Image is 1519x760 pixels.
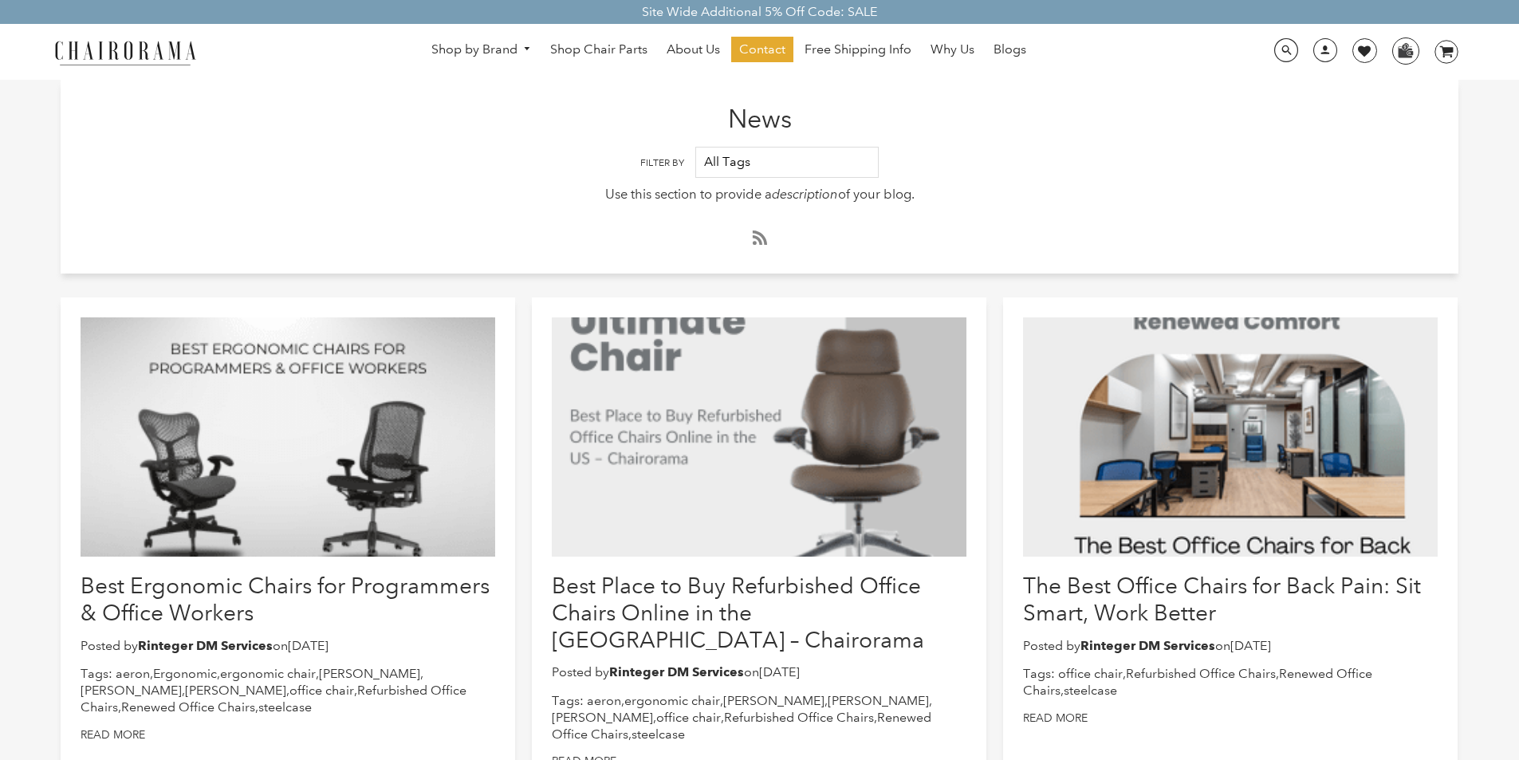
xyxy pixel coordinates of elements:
a: Renewed Office Chairs [1023,666,1372,698]
a: Why Us [923,37,982,62]
span: Shop Chair Parts [550,41,647,58]
a: [PERSON_NAME] [81,683,182,698]
span: Tags: [81,666,112,681]
a: Best Ergonomic Chairs for Programmers & Office Workers [81,573,490,626]
strong: Rinteger DM Services [609,664,744,679]
a: office chair [1058,666,1123,681]
a: [PERSON_NAME] [552,710,653,725]
span: Why Us [931,41,974,58]
a: office chair [656,710,721,725]
em: description [772,186,838,203]
a: Renewed Office Chairs [121,699,255,715]
a: Renewed Office Chairs [552,710,931,742]
time: [DATE] [288,638,329,653]
a: [PERSON_NAME] [723,693,824,708]
a: Refurbished Office Chairs [1126,666,1276,681]
img: WhatsApp_Image_2024-07-12_at_16.23.01.webp [1393,38,1418,62]
li: , , , , , , , , [552,693,966,742]
p: Posted by on [1023,638,1438,655]
a: steelcase [258,699,312,715]
p: Use this section to provide a of your blog. [200,184,1318,205]
a: [PERSON_NAME] [828,693,929,708]
a: office chair [289,683,354,698]
time: [DATE] [1230,638,1271,653]
a: ergonomic chair [624,693,720,708]
a: The Best Office Chairs for Back Pain: Sit Smart, Work Better [1023,573,1421,626]
nav: DesktopNavigation [273,37,1185,66]
a: aeron [116,666,150,681]
span: Free Shipping Info [805,41,911,58]
li: , , , [1023,666,1438,699]
time: [DATE] [759,664,800,679]
a: steelcase [632,727,685,742]
span: Tags: [1023,666,1055,681]
li: , , , , , , , , , [81,666,495,715]
label: Filter By [640,157,684,169]
a: Contact [731,37,793,62]
a: [PERSON_NAME] [319,666,420,681]
p: Posted by on [81,638,495,655]
a: About Us [659,37,728,62]
span: Contact [739,41,785,58]
a: steelcase [1064,683,1117,698]
a: Blogs [986,37,1034,62]
strong: Rinteger DM Services [1080,638,1215,653]
a: Read more [1023,711,1088,725]
a: Ergonomic [153,666,217,681]
a: [PERSON_NAME] [185,683,286,698]
p: Posted by on [552,664,966,681]
span: About Us [667,41,720,58]
a: Shop Chair Parts [542,37,655,62]
a: Shop by Brand [423,37,540,62]
img: chairorama [45,38,205,66]
h1: News [61,80,1458,134]
a: Refurbished Office Chairs [81,683,466,715]
a: Refurbished Office Chairs [724,710,874,725]
span: Tags: [552,693,584,708]
a: Free Shipping Info [797,37,919,62]
a: ergonomic chair [220,666,316,681]
strong: Rinteger DM Services [138,638,273,653]
a: aeron [587,693,621,708]
span: Blogs [994,41,1026,58]
a: Best Place to Buy Refurbished Office Chairs Online in the [GEOGRAPHIC_DATA] – Chairorama [552,573,924,652]
a: Read more [81,727,145,742]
